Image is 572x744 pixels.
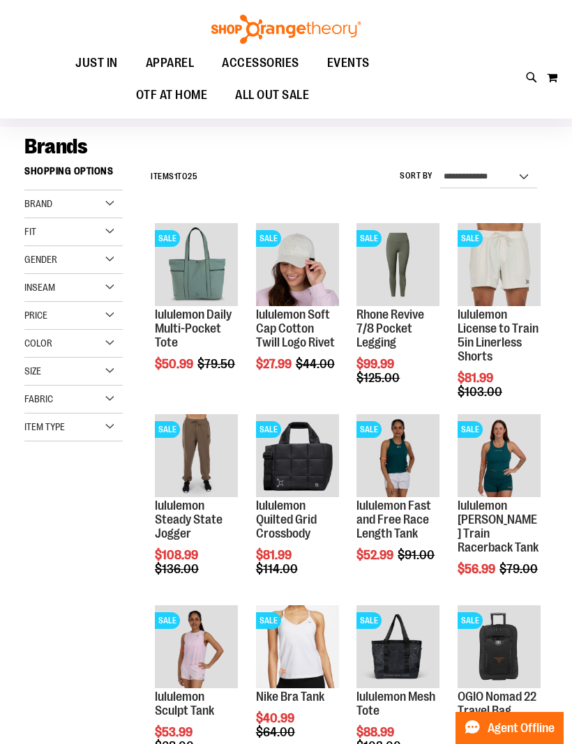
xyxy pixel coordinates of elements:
[356,308,424,349] a: Rhone Revive 7/8 Pocket Legging
[458,414,541,497] img: lululemon Wunder Train Racerback Tank
[155,612,180,629] span: SALE
[458,385,504,399] span: $103.00
[356,499,431,540] a: lululemon Fast and Free Race Length Tank
[155,421,180,438] span: SALE
[356,421,382,438] span: SALE
[24,310,47,321] span: Price
[256,230,281,247] span: SALE
[356,414,439,497] img: Main view of 2024 August lululemon Fast and Free Race Length Tank
[209,15,363,44] img: Shop Orangetheory
[451,216,548,434] div: product
[151,166,197,188] h2: Items to
[356,357,396,371] span: $99.99
[356,548,396,562] span: $52.99
[136,79,208,111] span: OTF AT HOME
[356,414,439,499] a: Main view of 2024 August lululemon Fast and Free Race Length TankSALE
[458,223,541,306] img: lululemon License to Train 5in Linerless Shorts
[155,725,195,739] span: $53.99
[458,605,541,690] a: Product image for OGIO Nomad 22 Travel BagSALE
[456,712,564,744] button: Agent Offline
[256,414,339,499] a: lululemon Quilted Grid CrossbodySALE
[249,216,346,406] div: product
[499,562,540,576] span: $79.00
[197,357,237,371] span: $79.50
[256,605,339,688] img: Front facing view of plus Nike Bra Tank
[148,407,245,611] div: product
[327,47,370,79] span: EVENTS
[256,562,300,576] span: $114.00
[222,47,299,79] span: ACCESSORIES
[155,690,214,718] a: lululemon Sculpt Tank
[155,414,238,497] img: lululemon Steady State Jogger
[256,223,339,306] img: OTF lululemon Soft Cap Cotton Twill Logo Rivet Khaki
[451,407,548,611] div: product
[24,226,36,237] span: Fit
[155,414,238,499] a: lululemon Steady State JoggerSALE
[155,499,223,540] a: lululemon Steady State Jogger
[458,612,483,629] span: SALE
[24,421,65,432] span: Item Type
[24,254,57,265] span: Gender
[256,414,339,497] img: lululemon Quilted Grid Crossbody
[256,421,281,438] span: SALE
[148,216,245,406] div: product
[24,282,55,293] span: Inseam
[356,605,439,690] a: Product image for lululemon Mesh ToteSALE
[256,223,339,308] a: OTF lululemon Soft Cap Cotton Twill Logo Rivet KhakiSALE
[458,223,541,308] a: lululemon License to Train 5in Linerless ShortsSALE
[398,548,437,562] span: $91.00
[256,605,339,690] a: Front facing view of plus Nike Bra TankSALE
[146,47,195,79] span: APPAREL
[356,230,382,247] span: SALE
[155,548,200,562] span: $108.99
[356,371,402,385] span: $125.00
[155,230,180,247] span: SALE
[256,548,294,562] span: $81.99
[458,605,541,688] img: Product image for OGIO Nomad 22 Travel Bag
[458,371,495,385] span: $81.99
[155,223,238,308] a: lululemon Daily Multi-Pocket ToteSALE
[458,562,497,576] span: $56.99
[458,230,483,247] span: SALE
[458,690,536,718] a: OGIO Nomad 22 Travel Bag
[356,690,435,718] a: lululemon Mesh Tote
[188,172,197,181] span: 25
[256,690,324,704] a: Nike Bra Tank
[256,357,294,371] span: $27.99
[235,79,309,111] span: ALL OUT SALE
[296,357,337,371] span: $44.00
[174,172,178,181] span: 1
[256,612,281,629] span: SALE
[24,365,41,377] span: Size
[458,421,483,438] span: SALE
[349,216,446,420] div: product
[155,605,238,688] img: Main Image of 1538347
[356,605,439,688] img: Product image for lululemon Mesh Tote
[458,499,539,554] a: lululemon [PERSON_NAME] Train Racerback Tank
[24,159,123,190] strong: Shopping Options
[356,223,439,306] img: Rhone Revive 7/8 Pocket Legging
[400,170,433,182] label: Sort By
[155,605,238,690] a: Main Image of 1538347SALE
[155,223,238,306] img: lululemon Daily Multi-Pocket Tote
[24,198,52,209] span: Brand
[488,722,555,735] span: Agent Offline
[155,308,232,349] a: lululemon Daily Multi-Pocket Tote
[24,337,52,349] span: Color
[356,223,439,308] a: Rhone Revive 7/8 Pocket LeggingSALE
[356,612,382,629] span: SALE
[256,725,297,739] span: $64.00
[256,308,335,349] a: lululemon Soft Cap Cotton Twill Logo Rivet
[249,407,346,611] div: product
[24,393,53,404] span: Fabric
[24,135,87,158] span: Brands
[458,308,539,363] a: lululemon License to Train 5in Linerless Shorts
[349,407,446,597] div: product
[256,711,296,725] span: $40.99
[356,725,396,739] span: $88.99
[256,499,317,540] a: lululemon Quilted Grid Crossbody
[155,562,201,576] span: $136.00
[75,47,118,79] span: JUST IN
[458,414,541,499] a: lululemon Wunder Train Racerback TankSALE
[155,357,195,371] span: $50.99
